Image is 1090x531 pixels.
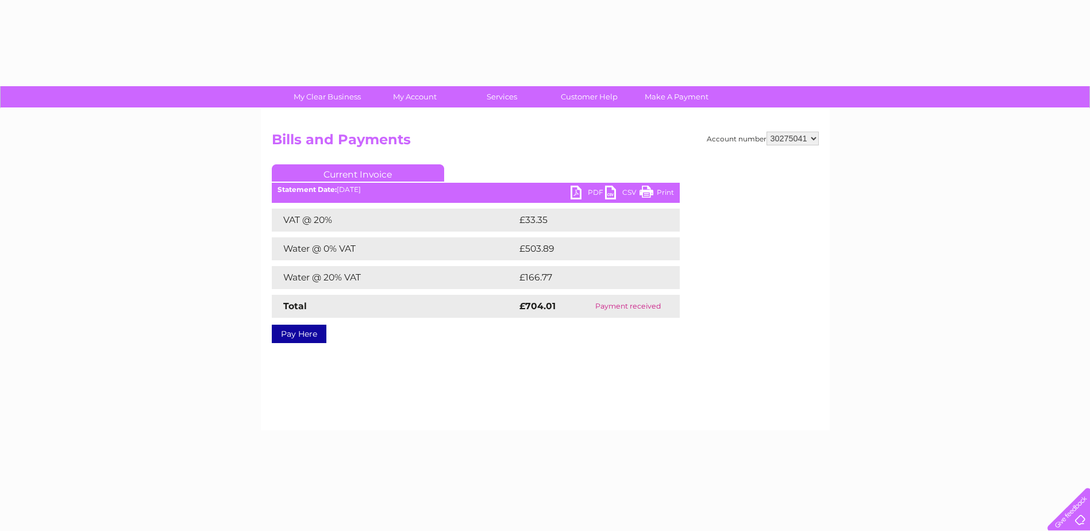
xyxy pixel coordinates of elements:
[577,295,680,318] td: Payment received
[272,132,819,153] h2: Bills and Payments
[280,86,375,107] a: My Clear Business
[519,301,556,311] strong: £704.01
[629,86,724,107] a: Make A Payment
[542,86,637,107] a: Customer Help
[272,164,444,182] a: Current Invoice
[272,325,326,343] a: Pay Here
[272,209,517,232] td: VAT @ 20%
[517,237,660,260] td: £503.89
[707,132,819,145] div: Account number
[571,186,605,202] a: PDF
[283,301,307,311] strong: Total
[367,86,462,107] a: My Account
[278,185,337,194] b: Statement Date:
[517,209,656,232] td: £33.35
[605,186,640,202] a: CSV
[272,186,680,194] div: [DATE]
[517,266,658,289] td: £166.77
[455,86,549,107] a: Services
[272,266,517,289] td: Water @ 20% VAT
[640,186,674,202] a: Print
[272,237,517,260] td: Water @ 0% VAT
